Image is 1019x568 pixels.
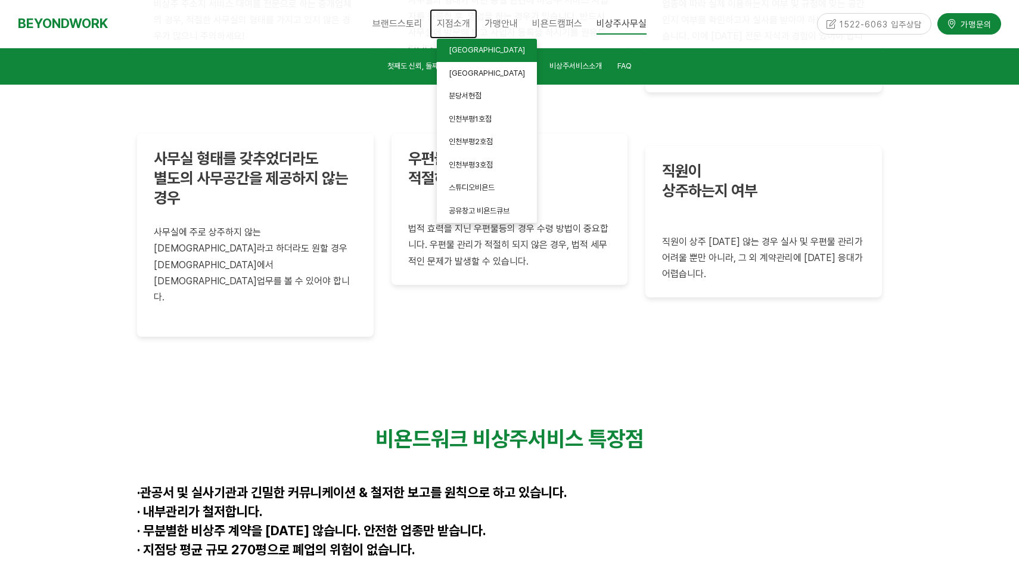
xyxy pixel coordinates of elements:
[437,85,537,108] a: 분당서현점
[372,18,422,29] span: 브랜드스토리
[375,426,644,452] strong: 비욘드워크 비상주서비스 특장점
[532,18,582,29] span: 비욘드캠퍼스
[449,160,493,169] span: 인천부평3호점
[437,62,537,85] a: [GEOGRAPHIC_DATA]
[549,60,602,76] a: 비상주서비스소개
[387,60,460,76] a: 첫째도 신뢰, 둘째도 신뢰
[140,485,567,500] strong: 관공서 및 실사기관과 긴밀한 커뮤니케이션 & 철저한 보고를 원칙으로 하고 있습니다.
[437,154,537,177] a: 인천부평3호점
[154,169,348,207] strong: 별도의 사무공간을 제공하지 않는경우
[365,9,430,39] a: 브랜드스토리
[154,226,350,303] span: 사무실에 주로 상주하지 않는 [DEMOGRAPHIC_DATA]라고 하더라도 원할 경우 [DEMOGRAPHIC_DATA]에서 [DEMOGRAPHIC_DATA]업무를 볼 수 있어...
[137,504,263,519] strong: · 내부관리가 철저합니다.
[477,9,525,39] a: 가맹안내
[662,236,863,280] span: 직원이 상주 [DATE] 않는 경우 실사 및 우편물 관리가 어려울 뿐만 아니라, 그 외 계약관리에 [DATE] 응대가 어렵습니다.
[437,39,537,62] a: [GEOGRAPHIC_DATA]
[408,169,537,187] strong: 적절히 되지 않는 경우
[437,108,537,131] a: 인천부평1호점
[154,149,318,167] strong: 사무실 형태를 갖추었더라도
[437,176,537,200] a: 스튜디오비욘드
[662,162,701,180] strong: 직원이
[449,183,495,192] span: 스튜디오비욘드
[437,200,537,223] a: 공유창고 비욘드큐브
[549,61,602,70] span: 비상주서비스소개
[597,14,647,35] span: 비상주사무실
[430,9,477,39] a: 지점소개
[137,485,140,500] strong: ·
[484,18,518,29] span: 가맹안내
[137,523,486,538] strong: · 무분별한 비상주 계약을 [DATE] 않습니다. 안전한 업종만 받습니다.
[937,13,1001,33] a: 가맹문의
[437,131,537,154] a: 인천부평2호점
[525,9,589,39] a: 비욘드캠퍼스
[387,61,460,70] span: 첫째도 신뢰, 둘째도 신뢰
[408,223,608,266] span: 등의 경우 수령 방법이 중요합니다. 우편물 관리가 적절히 되지 않은 경우, 법적 세무적인 문제가 발생할 수 있습니다.
[449,114,492,123] span: 인천부평1호점
[437,18,470,29] span: 지점소개
[137,542,415,557] span: · 지점당 평균 규모 270평으로 폐업의 위험이 없습니다.
[662,181,757,200] strong: 상주하는지 여부
[449,206,510,215] span: 공유창고 비욘드큐브
[449,45,525,54] span: [GEOGRAPHIC_DATA]
[957,18,992,30] span: 가맹문의
[449,91,481,100] span: 분당서현점
[449,137,493,146] span: 인천부평2호점
[449,69,525,77] span: [GEOGRAPHIC_DATA]
[408,149,490,167] strong: 우편물 관리가
[408,223,499,234] span: 법적 효력을 지닌 우편물
[617,60,632,76] a: FAQ
[617,61,632,70] span: FAQ
[18,13,108,35] a: BEYONDWORK
[589,9,654,39] a: 비상주사무실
